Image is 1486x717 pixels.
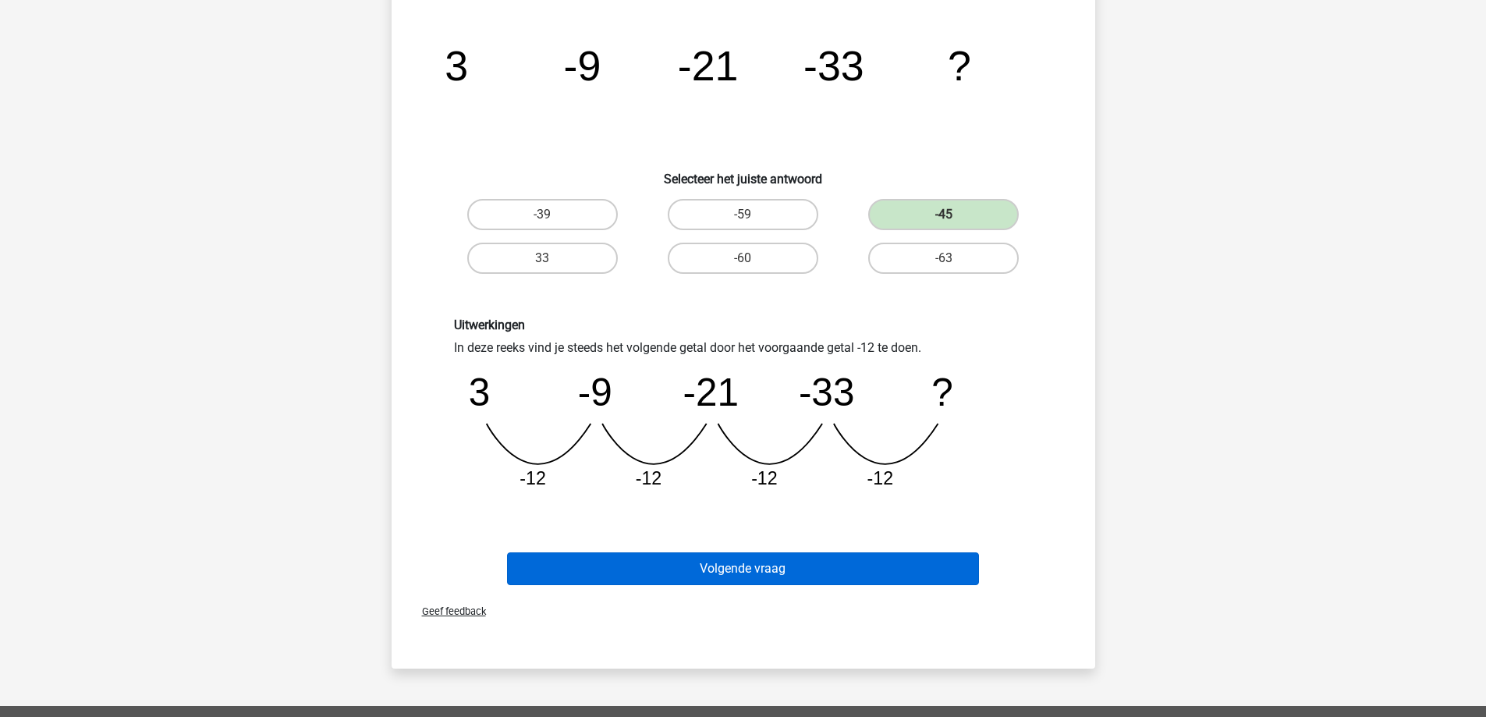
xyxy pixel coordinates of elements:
h6: Uitwerkingen [454,318,1033,332]
tspan: ? [948,42,971,89]
label: -60 [668,243,818,274]
tspan: -21 [683,371,738,414]
tspan: -21 [677,42,738,89]
tspan: -12 [751,468,778,488]
tspan: 3 [445,42,468,89]
label: -45 [868,199,1019,230]
tspan: -12 [867,468,893,488]
tspan: -12 [520,468,546,488]
tspan: -33 [803,42,864,89]
div: In deze reeks vind je steeds het volgende getal door het voorgaande getal -12 te doen. [442,318,1044,502]
label: -59 [668,199,818,230]
tspan: -12 [635,468,661,488]
label: 33 [467,243,618,274]
tspan: ? [931,371,953,414]
tspan: -9 [577,371,612,414]
label: -63 [868,243,1019,274]
label: -39 [467,199,618,230]
span: Geef feedback [410,605,486,617]
h6: Selecteer het juiste antwoord [417,159,1070,186]
tspan: -33 [798,371,853,414]
button: Volgende vraag [507,552,979,585]
tspan: -9 [563,42,601,89]
tspan: 3 [468,371,490,414]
